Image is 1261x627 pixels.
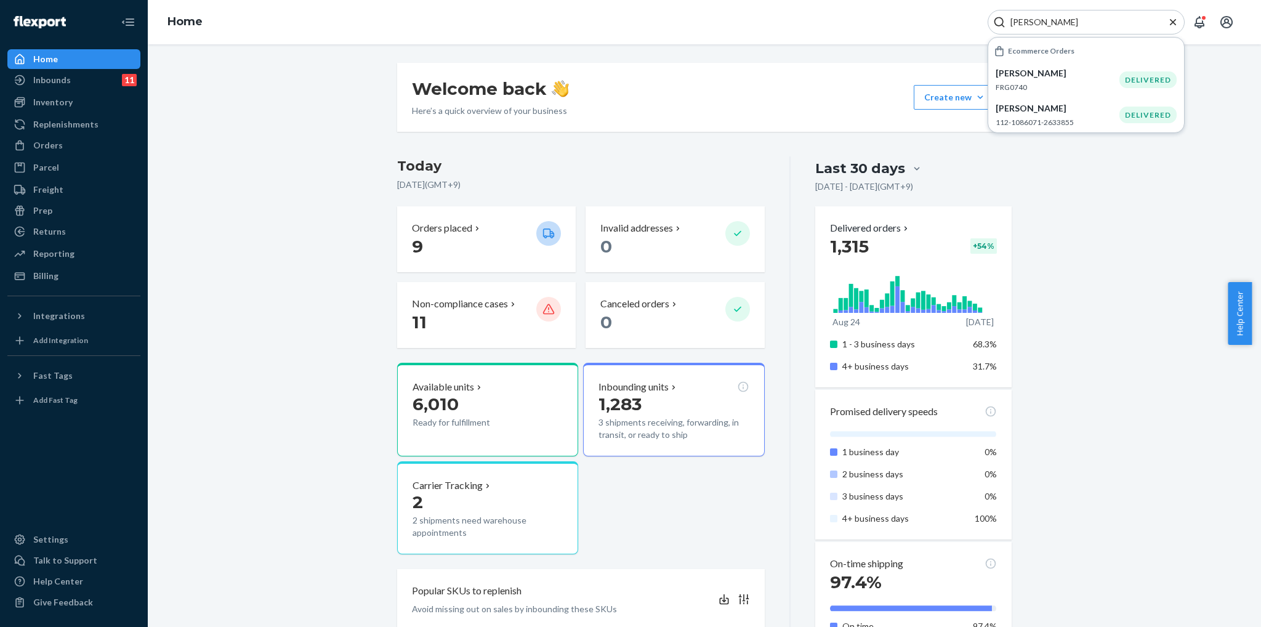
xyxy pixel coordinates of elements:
div: Parcel [33,161,59,174]
div: Home [33,53,58,65]
h6: Ecommerce Orders [1008,47,1074,55]
a: Freight [7,180,140,200]
span: 2 [413,491,423,512]
div: Reporting [33,248,75,260]
div: Freight [33,184,63,196]
h3: Today [397,156,765,176]
p: [DATE] [966,316,994,328]
div: Help Center [33,575,83,588]
button: Open notifications [1187,10,1212,34]
p: 112-1086071-2633855 [996,117,1119,127]
a: Inbounds11 [7,70,140,90]
p: Canceled orders [600,297,669,311]
a: Replenishments [7,115,140,134]
a: Add Integration [7,331,140,350]
span: 1,315 [830,236,869,257]
button: Open account menu [1214,10,1239,34]
span: 0 [600,312,612,333]
p: 4+ business days [842,512,964,525]
button: Close Search [1167,16,1179,29]
ol: breadcrumbs [158,4,212,40]
p: [DATE] - [DATE] ( GMT+9 ) [815,180,913,193]
a: Help Center [7,572,140,591]
a: Parcel [7,158,140,177]
p: Ready for fulfillment [413,416,526,429]
div: Settings [33,533,68,546]
span: 0 [600,236,612,257]
button: Non-compliance cases 11 [397,282,576,348]
p: Popular SKUs to replenish [412,584,522,598]
div: Integrations [33,310,85,322]
div: + 54 % [970,238,997,254]
span: 0% [985,447,997,457]
button: Delivered orders [830,221,911,235]
a: Home [7,49,140,69]
span: 0% [985,491,997,501]
svg: Search Icon [993,16,1005,28]
button: Inbounding units1,2833 shipments receiving, forwarding, in transit, or ready to ship [583,363,764,456]
p: Orders placed [412,221,472,235]
a: Orders [7,136,140,155]
div: Give Feedback [33,596,93,609]
p: FRG0740 [996,82,1119,92]
p: 4+ business days [842,360,964,373]
span: 97.4% [830,572,882,593]
span: 1,283 [598,394,642,415]
p: On-time shipping [830,557,903,571]
p: Here’s a quick overview of your business [412,105,569,117]
div: Orders [33,139,63,152]
a: Home [167,15,203,28]
p: 3 shipments receiving, forwarding, in transit, or ready to ship [598,416,749,441]
div: Fast Tags [33,370,73,382]
button: Give Feedback [7,593,140,612]
p: Inbounding units [598,380,669,394]
p: Carrier Tracking [413,479,483,493]
span: 11 [412,312,427,333]
a: Billing [7,266,140,286]
a: Add Fast Tag [7,390,140,410]
img: hand-wave emoji [552,80,569,97]
p: Invalid addresses [600,221,673,235]
p: [DATE] ( GMT+9 ) [397,179,765,191]
button: Create new [914,85,997,110]
p: Available units [413,380,474,394]
a: Reporting [7,244,140,264]
span: 31.7% [973,361,997,371]
div: Talk to Support [33,554,97,567]
button: Invalid addresses 0 [586,206,764,272]
p: [PERSON_NAME] [996,67,1119,79]
div: Replenishments [33,118,99,131]
p: Promised delivery speeds [830,405,938,419]
p: Aug 24 [832,316,860,328]
div: Returns [33,225,66,238]
div: Billing [33,270,58,282]
img: Flexport logo [14,16,66,28]
span: 100% [975,513,997,524]
div: Last 30 days [815,159,905,178]
p: 3 business days [842,490,964,503]
a: Prep [7,201,140,220]
p: 2 shipments need warehouse appointments [413,514,563,539]
div: 11 [122,74,137,86]
div: Prep [33,204,52,217]
button: Help Center [1228,282,1252,345]
div: Inventory [33,96,73,108]
div: Add Fast Tag [33,395,78,405]
a: Returns [7,222,140,241]
a: Settings [7,530,140,549]
input: Search Input [1005,16,1157,28]
p: Non-compliance cases [412,297,508,311]
p: 2 business days [842,468,964,480]
div: DELIVERED [1119,71,1177,88]
p: [PERSON_NAME] [996,102,1119,115]
p: Avoid missing out on sales by inbounding these SKUs [412,603,617,615]
button: Close Navigation [116,10,140,34]
button: Carrier Tracking22 shipments need warehouse appointments [397,461,578,555]
p: 1 business day [842,446,964,458]
button: Orders placed 9 [397,206,576,272]
a: Inventory [7,92,140,112]
button: Integrations [7,306,140,326]
button: Available units6,010Ready for fulfillment [397,363,578,456]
